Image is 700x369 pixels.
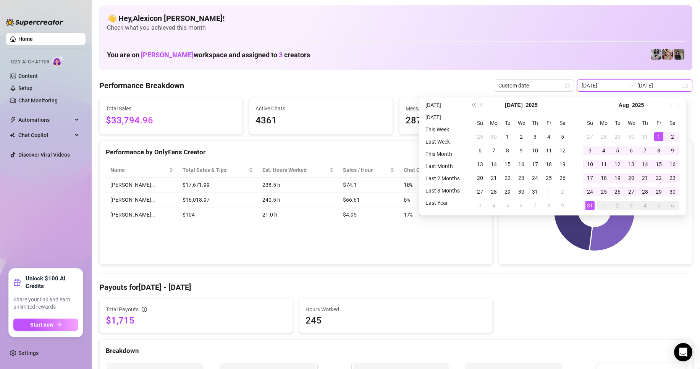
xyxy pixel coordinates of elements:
[517,160,526,169] div: 16
[473,130,487,144] td: 2025-06-29
[469,97,478,113] button: Last year (Control + left)
[611,199,624,212] td: 2025-09-02
[501,144,514,157] td: 2025-07-08
[668,187,677,196] div: 30
[597,130,611,144] td: 2025-07-28
[478,97,486,113] button: Previous month (PageUp)
[599,146,608,155] div: 4
[627,201,636,210] div: 3
[565,83,570,88] span: calendar
[503,160,512,169] div: 15
[487,144,501,157] td: 2025-07-07
[517,146,526,155] div: 9
[422,137,463,146] li: Last Week
[10,117,16,123] span: thunderbolt
[183,166,247,174] span: Total Sales & Tips
[651,49,661,60] img: Sadie
[406,113,536,128] span: 28770
[473,185,487,199] td: 2025-07-27
[501,171,514,185] td: 2025-07-22
[473,116,487,130] th: Su
[624,157,638,171] td: 2025-08-13
[542,130,556,144] td: 2025-07-04
[475,146,485,155] div: 6
[611,185,624,199] td: 2025-08-26
[599,201,608,210] div: 1
[627,173,636,183] div: 20
[475,201,485,210] div: 3
[473,171,487,185] td: 2025-07-20
[638,199,652,212] td: 2025-09-04
[640,146,650,155] div: 7
[666,157,679,171] td: 2025-08-16
[597,199,611,212] td: 2025-09-01
[674,49,684,60] img: Anna
[530,201,540,210] div: 7
[526,97,538,113] button: Choose a year
[654,132,663,141] div: 1
[556,157,569,171] td: 2025-07-19
[624,130,638,144] td: 2025-07-30
[489,201,498,210] div: 4
[489,187,498,196] div: 28
[585,187,595,196] div: 24
[583,157,597,171] td: 2025-08-10
[668,160,677,169] div: 16
[583,199,597,212] td: 2025-08-31
[501,185,514,199] td: 2025-07-29
[503,132,512,141] div: 1
[666,171,679,185] td: 2025-08-23
[18,97,58,104] a: Chat Monitoring
[597,171,611,185] td: 2025-08-18
[558,160,567,169] div: 19
[505,97,522,113] button: Choose a month
[178,193,258,207] td: $16,018.97
[668,173,677,183] div: 23
[106,346,686,356] div: Breakdown
[582,81,625,90] input: Start date
[503,187,512,196] div: 29
[422,186,463,195] li: Last 3 Months
[637,81,681,90] input: End date
[489,160,498,169] div: 14
[627,132,636,141] div: 30
[652,157,666,171] td: 2025-08-15
[142,307,147,312] span: info-circle
[489,146,498,155] div: 7
[306,305,486,314] span: Hours Worked
[624,185,638,199] td: 2025-08-27
[489,173,498,183] div: 21
[422,162,463,171] li: Last Month
[528,144,542,157] td: 2025-07-10
[666,130,679,144] td: 2025-08-02
[628,83,634,89] span: to
[404,210,416,219] span: 17 %
[178,163,258,178] th: Total Sales & Tips
[542,185,556,199] td: 2025-08-01
[585,201,595,210] div: 31
[475,173,485,183] div: 20
[638,130,652,144] td: 2025-07-31
[406,104,536,113] span: Messages Sent
[654,187,663,196] div: 29
[106,207,178,222] td: [PERSON_NAME]…
[473,199,487,212] td: 2025-08-03
[258,193,338,207] td: 240.5 h
[597,185,611,199] td: 2025-08-25
[530,146,540,155] div: 10
[514,199,528,212] td: 2025-08-06
[652,185,666,199] td: 2025-08-29
[517,187,526,196] div: 30
[530,132,540,141] div: 3
[528,199,542,212] td: 2025-08-07
[530,187,540,196] div: 31
[624,199,638,212] td: 2025-09-03
[338,193,399,207] td: $66.61
[640,132,650,141] div: 31
[619,97,629,113] button: Choose a month
[404,196,416,204] span: 8 %
[652,116,666,130] th: Fr
[255,113,386,128] span: 4361
[638,185,652,199] td: 2025-08-28
[487,130,501,144] td: 2025-06-30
